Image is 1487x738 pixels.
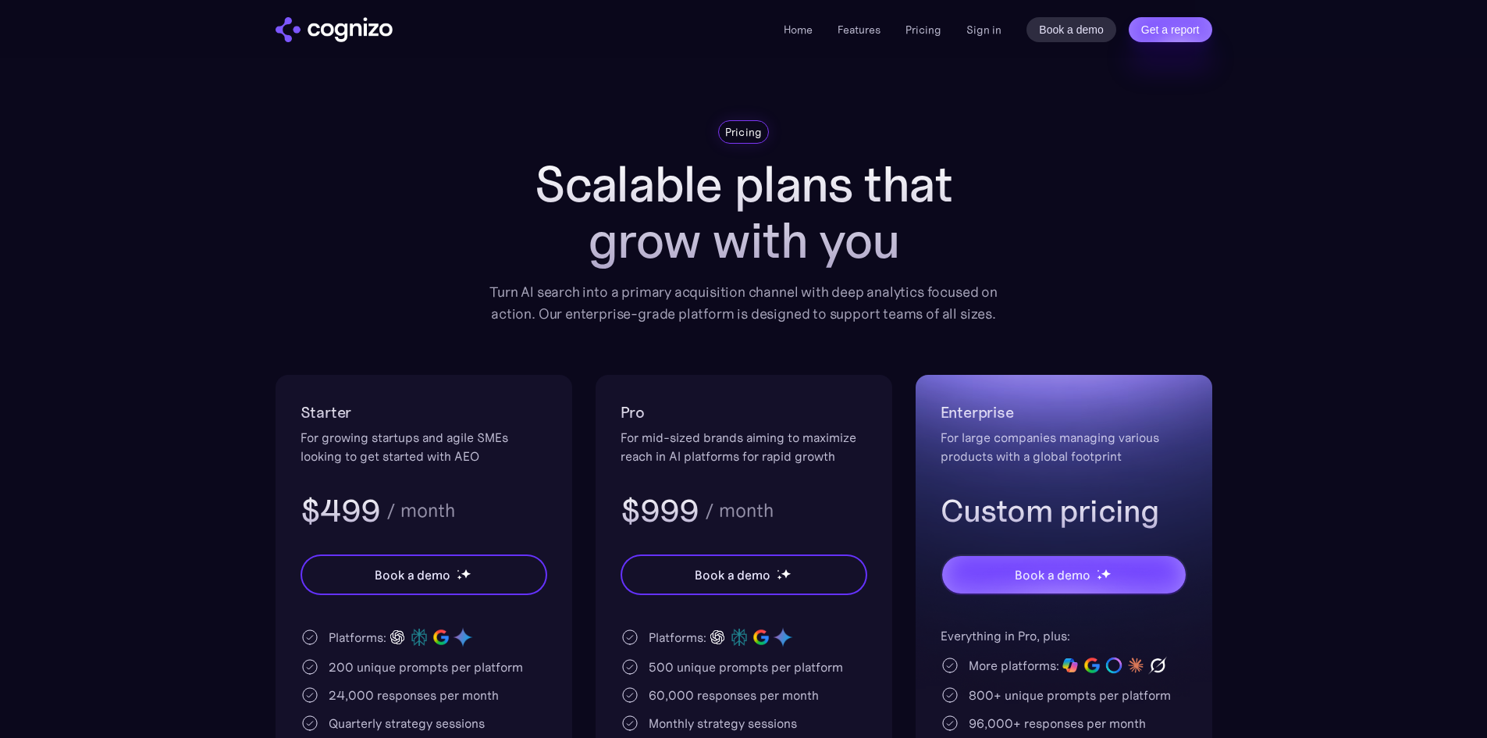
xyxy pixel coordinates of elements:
div: Platforms: [329,628,386,647]
a: Book a demostarstarstar [301,554,547,595]
img: star [457,575,462,580]
img: star [461,569,471,579]
a: Book a demostarstarstar [941,554,1187,595]
h2: Enterprise [941,400,1187,425]
img: star [1097,575,1102,580]
div: For large companies managing various products with a global footprint [941,428,1187,465]
h1: Scalable plans that grow with you [478,156,1009,269]
a: Pricing [905,23,941,37]
h3: $499 [301,490,381,531]
div: Platforms: [649,628,706,647]
a: Home [784,23,813,37]
div: 500 unique prompts per platform [649,658,843,676]
img: star [1101,569,1111,579]
div: 96,000+ responses per month [969,714,1146,733]
img: star [1097,569,1099,572]
h2: Starter [301,400,547,425]
img: cognizo logo [276,17,393,42]
div: Book a demo [1015,565,1090,584]
a: Features [838,23,880,37]
div: Everything in Pro, plus: [941,626,1187,645]
a: Book a demo [1026,17,1116,42]
div: More platforms: [969,656,1059,675]
div: / month [386,501,455,520]
div: Monthly strategy sessions [649,714,797,733]
div: 60,000 responses per month [649,686,819,704]
h2: Pro [621,400,867,425]
div: / month [705,501,774,520]
div: 800+ unique prompts per platform [969,686,1171,704]
div: Turn AI search into a primary acquisition channel with deep analytics focused on action. Our ente... [478,281,1009,325]
div: Pricing [725,124,763,140]
div: For growing startups and agile SMEs looking to get started with AEO [301,428,547,465]
img: star [457,569,459,572]
h3: $999 [621,490,699,531]
div: For mid-sized brands aiming to maximize reach in AI platforms for rapid growth [621,428,867,465]
img: star [777,575,782,580]
a: Sign in [966,20,1001,39]
div: Quarterly strategy sessions [329,714,485,733]
a: Get a report [1129,17,1212,42]
div: Book a demo [695,565,770,584]
a: home [276,17,393,42]
img: star [777,569,779,572]
h3: Custom pricing [941,490,1187,531]
div: Book a demo [375,565,450,584]
div: 24,000 responses per month [329,686,499,704]
img: star [781,569,791,579]
a: Book a demostarstarstar [621,554,867,595]
div: 200 unique prompts per platform [329,658,523,676]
